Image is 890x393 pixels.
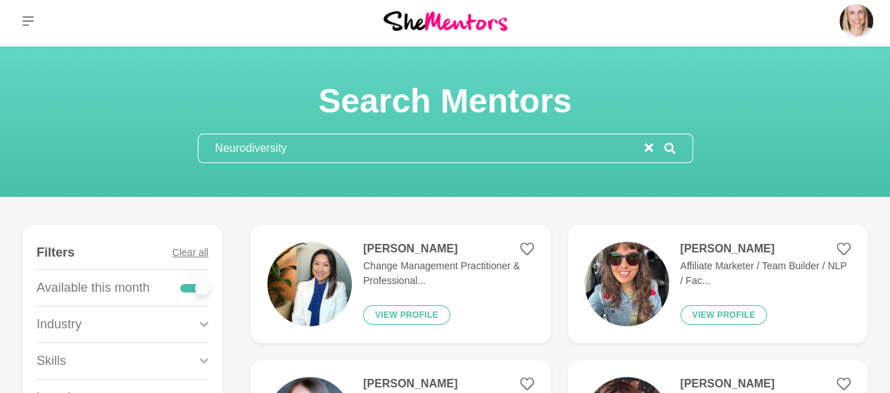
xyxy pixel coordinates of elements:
[383,11,507,30] img: She Mentors Logo
[37,278,150,297] p: Available this month
[37,352,66,371] p: Skills
[198,80,693,122] h1: Search Mentors
[363,305,450,325] button: View profile
[363,259,533,288] p: Change Management Practitioner & Professional...
[198,134,644,162] input: Search mentors
[363,377,533,391] h4: [PERSON_NAME]
[37,315,82,334] p: Industry
[585,242,669,326] img: 8006cefc193436637ce7790ebce8b5eedc87b901-3024x4032.jpg
[680,305,768,325] button: View profile
[568,225,867,343] a: [PERSON_NAME]Affiliate Marketer / Team Builder / NLP / Fac...View profile
[680,259,851,288] p: Affiliate Marketer / Team Builder / NLP / Fac...
[680,377,784,391] h4: [PERSON_NAME]
[839,4,873,38] img: Emily Burnham
[37,245,75,261] h4: Filters
[363,242,533,256] h4: [PERSON_NAME]
[267,242,352,326] img: 8e2d60b4ee42f5db95c14d8cbcd97b5eebefdedf-1552x1585.jpg
[172,236,208,269] button: Clear all
[680,242,851,256] h4: [PERSON_NAME]
[250,225,550,343] a: [PERSON_NAME]Change Management Practitioner & Professional...View profile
